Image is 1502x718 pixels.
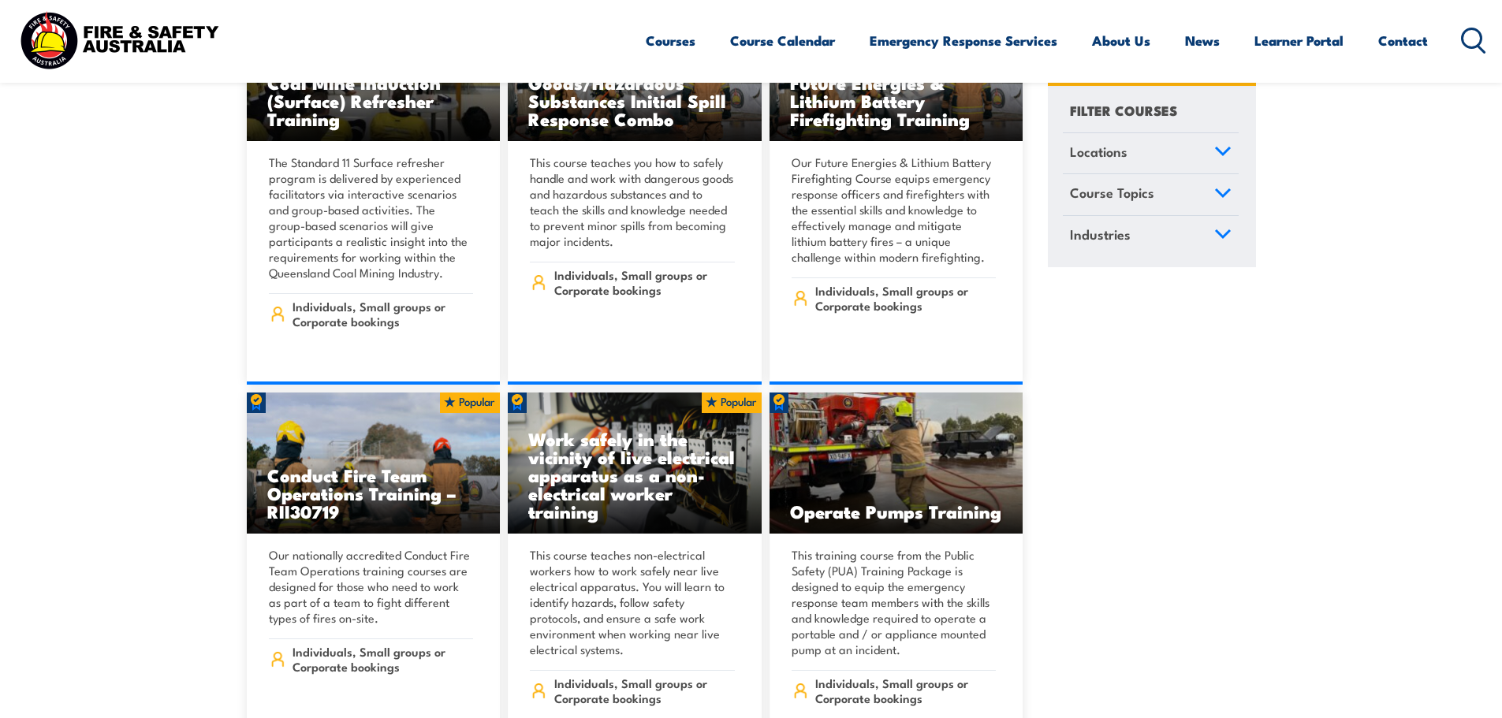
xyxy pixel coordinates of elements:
[267,466,480,520] h3: Conduct Fire Team Operations Training – RII30719
[792,154,997,265] p: Our Future Energies & Lithium Battery Firefighting Course equips emergency response officers and ...
[770,392,1023,534] img: Operate Pumps TRAINING
[554,675,735,705] span: Individuals, Small groups or Corporate bookings
[790,73,1003,128] h3: Future Energies & Lithium Battery Firefighting Training
[1070,99,1177,121] h4: FILTER COURSES
[646,20,695,61] a: Courses
[554,267,735,297] span: Individuals, Small groups or Corporate bookings
[530,547,735,657] p: This course teaches non-electrical workers how to work safely near live electrical apparatus. You...
[1063,175,1239,216] a: Course Topics
[1070,224,1131,245] span: Industries
[792,547,997,657] p: This training course from the Public Safety (PUA) Training Package is designed to equip the emerg...
[1185,20,1220,61] a: News
[870,20,1057,61] a: Emergency Response Services
[293,644,473,674] span: Individuals, Small groups or Corporate bookings
[269,547,474,626] p: Our nationally accredited Conduct Fire Team Operations training courses are designed for those wh...
[508,392,762,534] a: Work safely in the vicinity of live electrical apparatus as a non-electrical worker training
[530,154,735,249] p: This course teaches you how to safely handle and work with dangerous goods and hazardous substanc...
[508,392,762,534] img: Work safely in the vicinity of live electrical apparatus as a non-electrical worker (Distance) TR...
[1070,141,1127,162] span: Locations
[1254,20,1344,61] a: Learner Portal
[815,675,996,705] span: Individuals, Small groups or Corporate bookings
[1070,183,1154,204] span: Course Topics
[730,20,835,61] a: Course Calendar
[1378,20,1428,61] a: Contact
[528,55,741,128] h3: Handle Dangerous Goods/Hazardous Substances Initial Spill Response Combo
[247,392,501,534] a: Conduct Fire Team Operations Training – RII30719
[790,502,1003,520] h3: Operate Pumps Training
[1063,216,1239,257] a: Industries
[528,430,741,520] h3: Work safely in the vicinity of live electrical apparatus as a non-electrical worker training
[267,55,480,128] h3: Standard 11 Generic Coal Mine Induction (Surface) Refresher Training
[269,154,474,281] p: The Standard 11 Surface refresher program is delivered by experienced facilitators via interactiv...
[1092,20,1150,61] a: About Us
[247,392,501,534] img: Fire Team Operations
[1063,133,1239,174] a: Locations
[815,283,996,313] span: Individuals, Small groups or Corporate bookings
[293,299,473,329] span: Individuals, Small groups or Corporate bookings
[770,392,1023,534] a: Operate Pumps Training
